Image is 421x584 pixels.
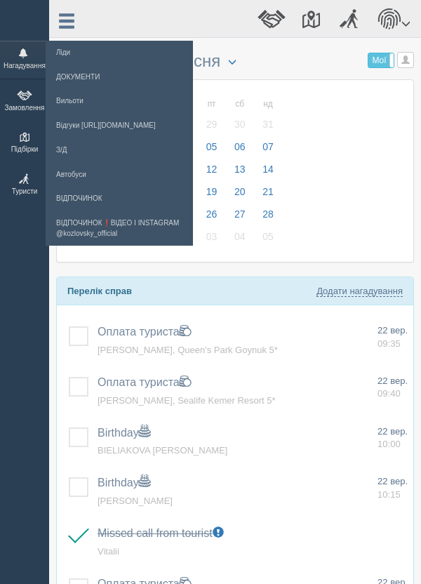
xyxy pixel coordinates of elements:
[53,41,186,65] a: Ліди
[227,184,253,206] a: 20
[199,91,225,139] a: пт 29
[231,205,249,223] span: 27
[98,326,191,338] a: Оплата туриста
[377,476,408,486] span: 22 вер.
[53,211,186,246] a: ВІДПОЧИНОК❗️ВІДЕО І INSTAGRAM @kozlovsky_official
[227,229,253,251] a: 04
[203,182,221,201] span: 19
[199,229,225,251] a: 03
[227,139,253,161] a: 06
[377,375,408,401] a: 22 вер. 09:40
[231,160,249,178] span: 13
[255,139,278,161] a: 07
[203,98,221,110] small: пт
[67,286,132,296] b: Перелік справ
[377,489,401,500] span: 10:15
[53,65,186,90] a: ДОКУМЕНТИ
[231,138,249,156] span: 06
[259,227,277,246] span: 05
[203,138,221,156] span: 05
[316,286,403,297] a: Додати нагадування
[98,477,150,489] a: Birthday
[98,546,119,557] a: Vitalii
[372,54,385,67] span: Мої
[199,139,225,161] a: 05
[259,182,277,201] span: 21
[377,425,408,451] a: 22 вер. 10:00
[231,227,249,246] span: 04
[259,138,277,156] span: 07
[203,205,221,223] span: 26
[227,91,253,139] a: сб 30
[199,184,225,206] a: 19
[199,161,225,184] a: 12
[98,427,150,439] a: Birthday
[255,161,278,184] a: 14
[203,115,221,133] span: 29
[377,475,408,501] a: 22 вер. 10:15
[377,388,401,399] span: 09:40
[203,227,221,246] span: 03
[53,114,186,138] a: Відгуки [URL][DOMAIN_NAME]
[227,161,253,184] a: 13
[259,98,277,110] small: нд
[98,527,224,539] a: Missed call from tourist
[377,426,408,437] span: 22 вер.
[377,325,408,336] span: 22 вер.
[53,138,186,163] a: З/Д
[98,395,276,406] a: [PERSON_NAME], Sealife Kemer Resort 5*
[255,184,278,206] a: 21
[259,115,277,133] span: 31
[98,345,278,355] a: [PERSON_NAME], Queen's Park Goynuk 5*
[377,324,408,350] a: 22 вер. 09:35
[259,205,277,223] span: 28
[53,163,186,187] a: Автобуси
[98,496,173,506] a: [PERSON_NAME]
[377,376,408,386] span: 22 вер.
[227,206,253,229] a: 27
[98,445,227,456] a: BIELIAKOVA [PERSON_NAME]
[231,182,249,201] span: 20
[377,338,401,349] span: 09:35
[53,89,186,114] a: Вильоти
[98,376,191,388] a: Оплата туриста
[56,52,414,72] h3: Сьогодні, 22 вересня
[199,206,225,229] a: 26
[255,206,278,229] a: 28
[259,160,277,178] span: 14
[231,98,249,110] small: сб
[203,160,221,178] span: 12
[255,229,278,251] a: 05
[231,115,249,133] span: 30
[53,187,186,211] a: ВІДПОЧИНОК
[377,439,401,449] span: 10:00
[255,91,278,139] a: нд 31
